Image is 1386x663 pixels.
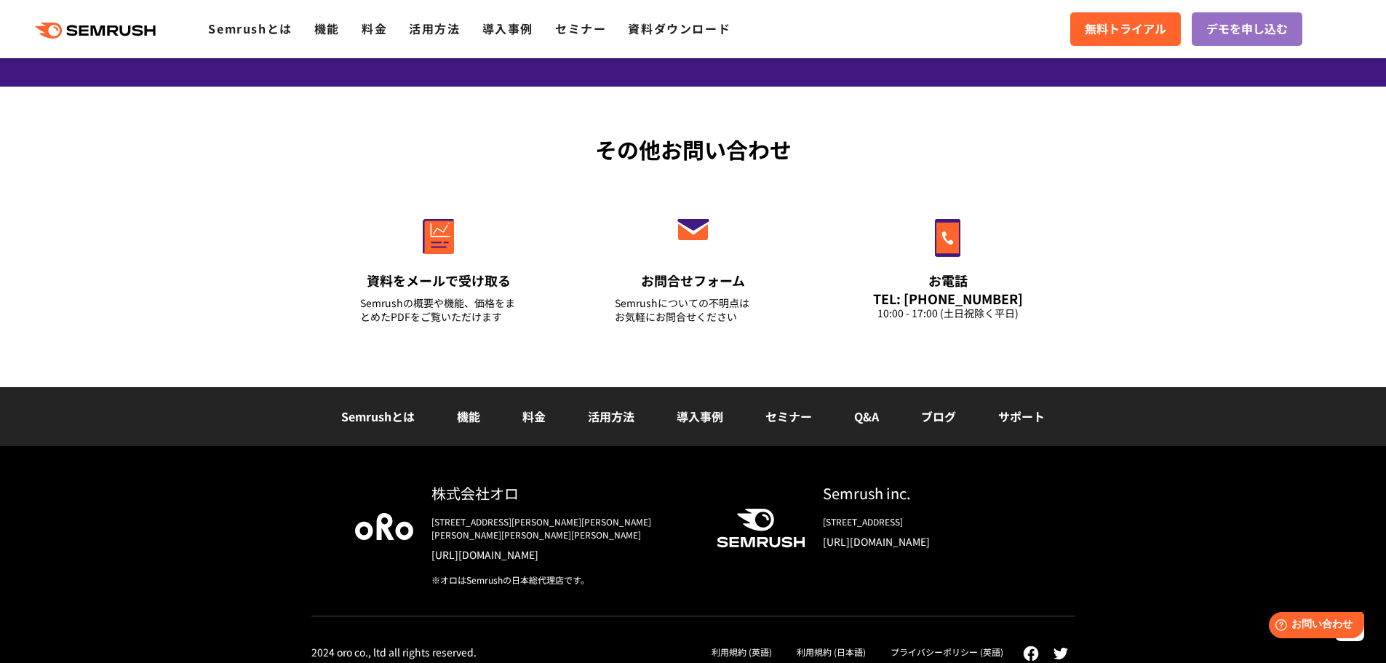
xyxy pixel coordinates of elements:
[360,296,517,324] div: Semrushの概要や機能、価格をまとめたPDFをご覧いただけます
[765,408,812,425] a: セミナー
[891,646,1003,658] a: プライバシーポリシー (英語)
[431,547,693,562] a: [URL][DOMAIN_NAME]
[1023,646,1039,662] img: facebook
[869,290,1027,306] div: TEL: [PHONE_NUMBER]
[341,408,415,425] a: Semrushとは
[615,271,772,290] div: お問合せフォーム
[1070,12,1181,46] a: 無料トライアル
[1192,12,1302,46] a: デモを申し込む
[1256,606,1370,647] iframe: Help widget launcher
[823,483,1032,504] div: Semrush inc.
[797,646,866,658] a: 利用規約 (日本語)
[555,20,606,37] a: セミナー
[431,573,693,587] div: ※オロはSemrushの日本総代理店です。
[584,188,802,342] a: お問合せフォーム Semrushについての不明点はお気軽にお問合せください
[431,483,693,504] div: 株式会社オロ
[311,646,477,659] div: 2024 oro co., ltd all rights reserved.
[522,408,546,425] a: 料金
[330,188,548,342] a: 資料をメールで受け取る Semrushの概要や機能、価格をまとめたPDFをご覧いただけます
[314,20,340,37] a: 機能
[869,306,1027,320] div: 10:00 - 17:00 (土日祝除く平日)
[482,20,533,37] a: 導入事例
[677,408,723,425] a: 導入事例
[628,20,730,37] a: 資料ダウンロード
[869,271,1027,290] div: お電話
[854,408,879,425] a: Q&A
[588,408,634,425] a: 活用方法
[1085,20,1166,39] span: 無料トライアル
[998,408,1045,425] a: サポート
[921,408,956,425] a: ブログ
[208,20,292,37] a: Semrushとは
[362,20,387,37] a: 料金
[355,513,413,539] img: oro company
[1206,20,1288,39] span: デモを申し込む
[457,408,480,425] a: 機能
[712,646,772,658] a: 利用規約 (英語)
[823,515,1032,528] div: [STREET_ADDRESS]
[409,20,460,37] a: 活用方法
[615,296,772,324] div: Semrushについての不明点は お気軽にお問合せください
[823,534,1032,549] a: [URL][DOMAIN_NAME]
[431,515,693,541] div: [STREET_ADDRESS][PERSON_NAME][PERSON_NAME][PERSON_NAME][PERSON_NAME][PERSON_NAME]
[360,271,517,290] div: 資料をメールで受け取る
[311,133,1075,166] div: その他お問い合わせ
[1054,648,1068,659] img: twitter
